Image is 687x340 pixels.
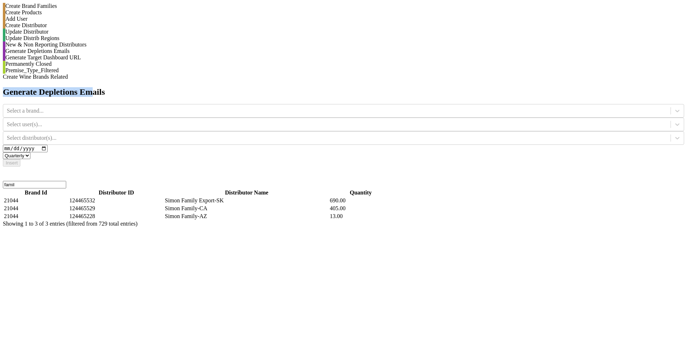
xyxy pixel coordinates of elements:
td: 405.00 [330,205,392,212]
button: Insert [3,159,20,167]
div: Create Wine Brands Related [3,74,684,80]
td: Simon Family Export-SK [165,197,329,204]
td: Simon Family-AZ [165,213,329,220]
td: 124465529 [69,205,164,212]
td: 690.00 [330,197,392,204]
th: Distributor Name: activate to sort column ascending [165,189,329,196]
td: 124465228 [69,213,164,220]
td: 13.00 [330,213,392,220]
div: Create Distributor [5,22,684,29]
td: 21044 [4,197,68,204]
div: Create Brand Families [5,3,684,9]
div: Generate Depletions Emails [5,48,684,54]
th: Distributor ID: activate to sort column ascending [69,189,164,196]
div: Update Distrib Regions [5,35,684,41]
td: 21044 [4,213,68,220]
div: Showing 1 to 3 of 3 entries (filtered from 729 total entries) [3,221,684,227]
div: Update Distributor [5,29,684,35]
h2: Generate Depletions Emails [3,87,684,97]
div: Create Products [5,9,684,16]
div: Generate Target Dashboard URL [5,54,684,61]
td: Simon Family-CA [165,205,329,212]
td: 124465532 [69,197,164,204]
div: New & Non Reporting Distributors [5,41,684,48]
td: 21044 [4,205,68,212]
div: Add User [5,16,684,22]
th: Quantity: activate to sort column ascending [330,189,392,196]
div: Permanently Closed [5,61,684,67]
div: Premise_Type_Filtered [5,67,684,74]
th: Brand Id: activate to sort column ascending [4,189,68,196]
